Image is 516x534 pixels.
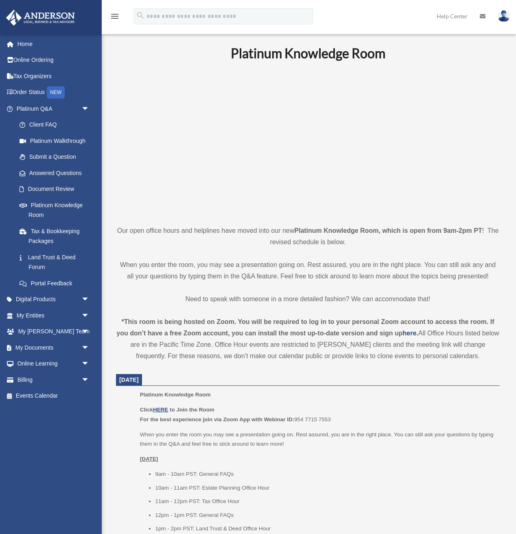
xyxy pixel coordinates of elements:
a: Platinum Knowledge Room [11,197,98,223]
span: arrow_drop_down [81,291,98,308]
a: My Documentsarrow_drop_down [6,339,102,356]
a: Platinum Walkthrough [11,133,102,149]
span: arrow_drop_down [81,356,98,372]
img: Anderson Advisors Platinum Portal [4,10,77,26]
p: When you enter the room, you may see a presentation going on. Rest assured, you are in the right ... [116,259,500,282]
a: My [PERSON_NAME] Teamarrow_drop_down [6,324,102,340]
a: Document Review [11,181,102,197]
iframe: 231110_Toby_KnowledgeRoom [186,72,430,210]
a: HERE [153,407,168,413]
a: Order StatusNEW [6,84,102,101]
b: Platinum Knowledge Room [231,45,385,61]
a: Answered Questions [11,165,102,181]
a: menu [110,14,120,21]
b: For the best experience join via Zoom App with Webinar ID: [140,416,294,422]
a: Home [6,36,102,52]
p: Need to speak with someone in a more detailed fashion? We can accommodate that! [116,293,500,305]
a: Digital Productsarrow_drop_down [6,291,102,308]
span: arrow_drop_down [81,372,98,388]
strong: . [416,330,418,337]
a: Portal Feedback [11,275,102,291]
a: Platinum Q&Aarrow_drop_down [6,101,102,117]
span: arrow_drop_down [81,339,98,356]
a: Online Learningarrow_drop_down [6,356,102,372]
u: [DATE] [140,456,158,462]
a: Client FAQ [11,117,102,133]
p: 954 7715 7553 [140,405,494,424]
span: [DATE] [119,376,139,383]
span: arrow_drop_down [81,307,98,324]
a: Tax Organizers [6,68,102,84]
span: arrow_drop_down [81,324,98,340]
img: User Pic [498,10,510,22]
a: Billingarrow_drop_down [6,372,102,388]
a: here [403,330,417,337]
li: 9am - 10am PST: General FAQs [155,469,494,479]
strong: *This room is being hosted on Zoom. You will be required to log in to your personal Zoom account ... [116,318,494,337]
div: NEW [47,86,65,98]
div: All Office Hours listed below are in the Pacific Time Zone. Office Hour events are restricted to ... [116,316,500,362]
i: search [136,11,145,20]
a: Submit a Question [11,149,102,165]
li: 10am - 11am PST: Estate Planning Office Hour [155,483,494,493]
b: Click [140,407,170,413]
b: to Join the Room [170,407,214,413]
a: Events Calendar [6,388,102,404]
li: 11am - 12pm PST: Tax Office Hour [155,497,494,506]
li: 1pm - 2pm PST: Land Trust & Deed Office Hour [155,524,494,534]
span: arrow_drop_down [81,101,98,117]
p: When you enter the room you may see a presentation going on. Rest assured, you are in the right p... [140,430,494,449]
a: Tax & Bookkeeping Packages [11,223,102,249]
i: menu [110,11,120,21]
a: Online Ordering [6,52,102,68]
a: Land Trust & Deed Forum [11,249,102,275]
a: My Entitiesarrow_drop_down [6,307,102,324]
li: 12pm - 1pm PST: General FAQs [155,510,494,520]
p: Our open office hours and helplines have moved into our new ! The revised schedule is below. [116,225,500,248]
span: Platinum Knowledge Room [140,392,211,398]
strong: Platinum Knowledge Room, which is open from 9am-2pm PT [294,227,482,234]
